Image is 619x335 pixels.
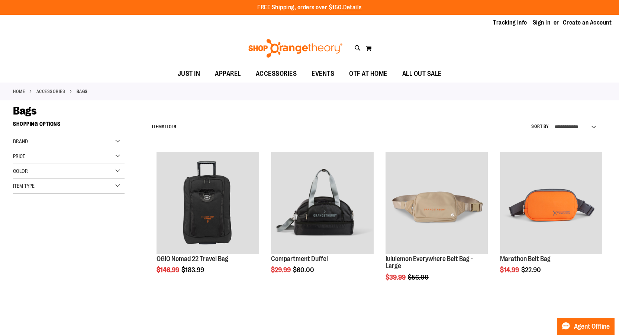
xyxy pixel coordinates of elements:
[349,65,387,82] span: OTF AT HOME
[557,318,615,335] button: Agent Offline
[386,152,488,254] img: Product image for lululemon Everywhere Belt Bag Large
[157,152,259,254] img: Product image for OGIO Nomad 22 Travel Bag
[157,152,259,255] a: Product image for OGIO Nomad 22 Travel Bag
[256,65,297,82] span: ACCESSORIES
[13,149,125,164] div: Price
[271,152,373,255] a: Compartment Duffel front
[496,148,606,293] div: product
[500,152,602,254] img: Marathon Belt Bag
[386,152,488,255] a: Product image for lululemon Everywhere Belt Bag Large
[170,65,208,83] a: JUST IN
[215,65,241,82] span: APPAREL
[77,88,88,95] strong: Bags
[247,39,344,58] img: Shop Orangetheory
[267,148,377,293] div: product
[153,148,262,293] div: product
[157,266,180,274] span: $146.99
[152,121,176,133] h2: Items to
[312,65,334,82] span: EVENTS
[574,323,610,330] span: Agent Offline
[500,266,520,274] span: $14.99
[386,255,473,270] a: lululemon Everywhere Belt Bag - Large
[402,65,442,82] span: ALL OUT SALE
[36,88,65,95] a: ACCESSORIES
[207,65,248,83] a: APPAREL
[271,255,328,262] a: Compartment Duffel
[500,152,602,255] a: Marathon Belt Bag
[13,164,125,179] div: Color
[343,4,362,11] a: Details
[165,124,167,129] span: 1
[304,65,342,83] a: EVENTS
[13,88,25,95] a: Home
[563,19,612,27] a: Create an Account
[382,148,491,300] div: product
[13,138,28,144] span: Brand
[178,65,200,82] span: JUST IN
[293,266,315,274] span: $60.00
[181,266,205,274] span: $183.99
[271,266,292,274] span: $29.99
[13,179,125,194] div: Item Type
[271,152,373,254] img: Compartment Duffel front
[13,153,25,159] span: Price
[493,19,527,27] a: Tracking Info
[533,19,551,27] a: Sign In
[342,65,395,83] a: OTF AT HOME
[13,168,28,174] span: Color
[172,124,176,129] span: 16
[521,266,542,274] span: $22.90
[13,134,125,149] div: Brand
[13,183,35,189] span: Item Type
[531,123,549,130] label: Sort By
[257,3,362,12] p: FREE Shipping, orders over $150.
[13,117,125,134] strong: Shopping Options
[157,255,228,262] a: OGIO Nomad 22 Travel Bag
[395,65,449,83] a: ALL OUT SALE
[386,274,407,281] span: $39.99
[248,65,304,82] a: ACCESSORIES
[500,255,551,262] a: Marathon Belt Bag
[13,104,36,117] span: Bags
[408,274,430,281] span: $56.00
